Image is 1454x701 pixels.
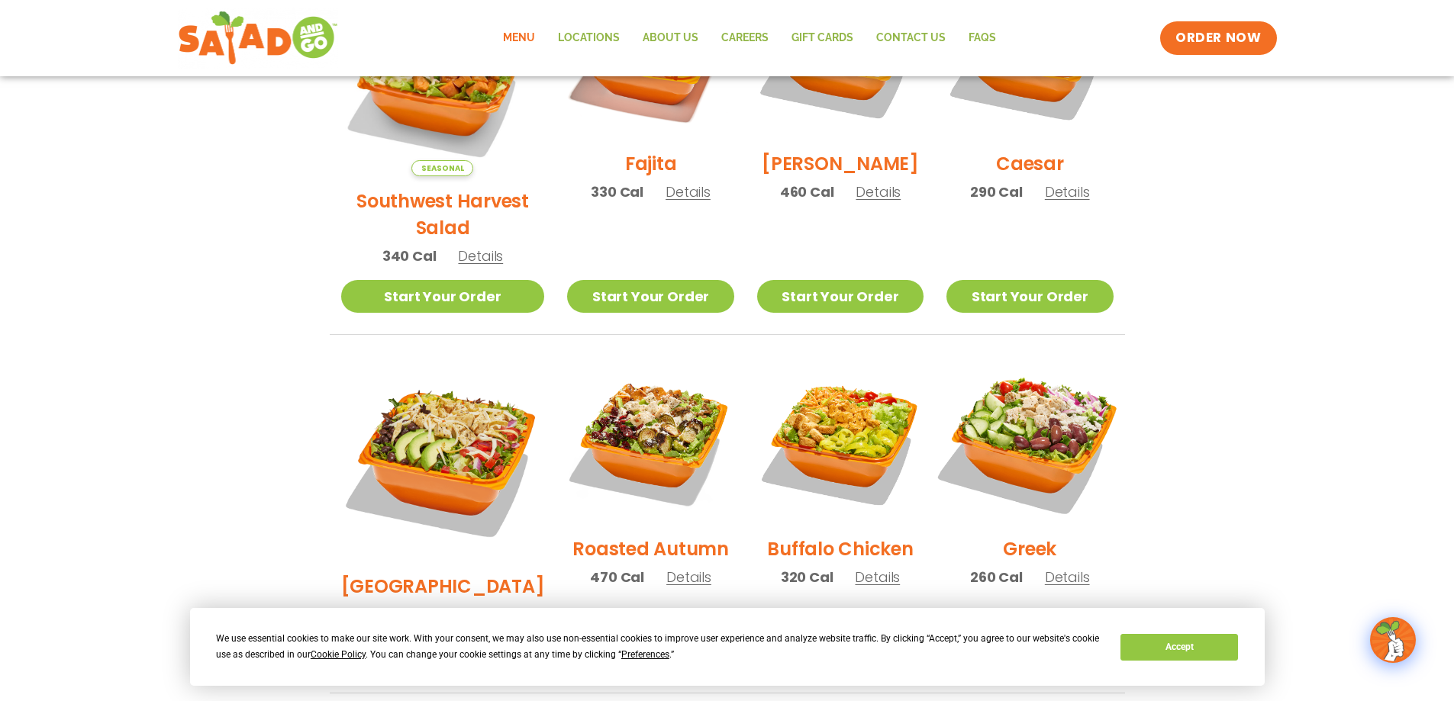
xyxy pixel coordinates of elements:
span: 470 Cal [590,567,644,587]
span: Preferences [621,649,669,660]
span: Details [458,246,503,265]
img: Product photo for BBQ Ranch Salad [341,358,545,561]
h2: Roasted Autumn [572,535,729,562]
a: Start Your Order [757,280,924,313]
img: new-SAG-logo-768×292 [178,8,339,69]
img: Product photo for Greek Salad [932,343,1127,539]
a: Careers [710,21,780,56]
img: Product photo for Roasted Autumn Salad [567,358,733,524]
h2: Caesar [996,150,1064,177]
a: Menu [492,21,546,56]
a: GIFT CARDS [780,21,865,56]
h2: [PERSON_NAME] [762,150,919,177]
a: ORDER NOW [1160,21,1276,55]
a: Start Your Order [946,280,1113,313]
h2: Greek [1003,535,1056,562]
span: ORDER NOW [1175,29,1261,47]
span: Seasonal [411,160,473,176]
a: Locations [546,21,631,56]
a: Contact Us [865,21,957,56]
h2: Southwest Harvest Salad [341,188,545,241]
div: Cookie Consent Prompt [190,608,1265,686]
span: Cookie Policy [311,649,366,660]
h2: [GEOGRAPHIC_DATA] [341,573,545,600]
span: 380 Cal [382,604,436,625]
span: Details [856,182,901,201]
span: Details [1045,182,1090,201]
h2: Fajita [625,150,677,177]
button: Accept [1120,634,1238,661]
img: wpChatIcon [1372,619,1414,661]
a: Start Your Order [567,280,733,313]
span: 330 Cal [591,182,643,202]
nav: Menu [492,21,1007,56]
span: Details [458,605,503,624]
img: Product photo for Buffalo Chicken Salad [757,358,924,524]
span: Details [666,568,711,587]
a: FAQs [957,21,1007,56]
a: Start Your Order [341,280,545,313]
span: Details [855,568,900,587]
span: 460 Cal [780,182,834,202]
span: 290 Cal [970,182,1023,202]
span: 260 Cal [970,567,1023,587]
span: 340 Cal [382,246,437,266]
a: About Us [631,21,710,56]
h2: Buffalo Chicken [767,535,913,562]
div: We use essential cookies to make our site work. With your consent, we may also use non-essential ... [216,631,1102,663]
span: 320 Cal [781,567,833,587]
span: Details [1045,568,1090,587]
span: Details [666,182,711,201]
